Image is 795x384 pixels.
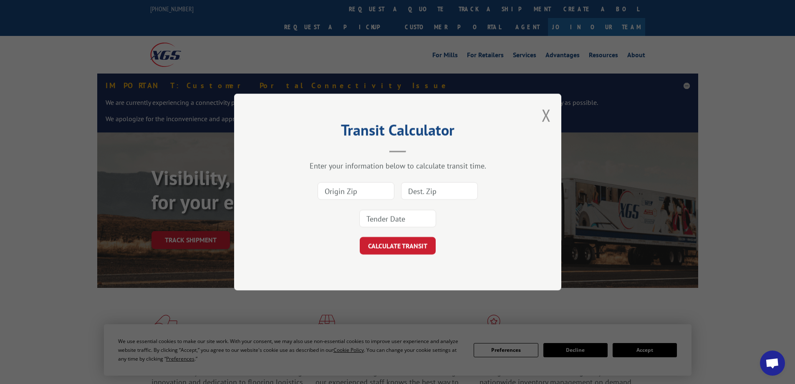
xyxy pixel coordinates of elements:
input: Tender Date [359,210,436,227]
div: Enter your information below to calculate transit time. [276,161,520,170]
input: Origin Zip [318,182,394,200]
h2: Transit Calculator [276,124,520,140]
div: Open chat [760,351,785,376]
button: CALCULATE TRANSIT [360,237,436,254]
input: Dest. Zip [401,182,478,200]
button: Close modal [542,104,551,126]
